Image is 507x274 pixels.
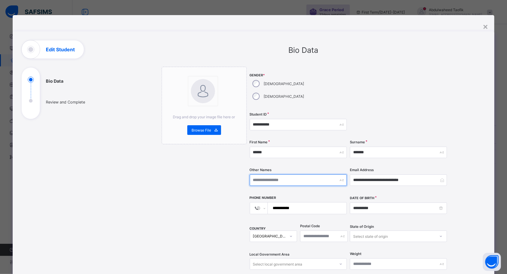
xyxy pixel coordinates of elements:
span: Bio Data [288,46,318,55]
span: Browse File [192,128,211,132]
span: COUNTRY [250,227,266,231]
div: [GEOGRAPHIC_DATA] [253,234,286,239]
img: bannerImage [191,79,215,103]
span: State of Origin [350,225,374,229]
h1: Edit Student [46,47,75,52]
div: × [483,21,488,31]
span: Drag and drop your image file here or [173,115,235,119]
label: Email Address [350,168,374,172]
label: Phone Number [250,196,276,200]
div: bannerImageDrag and drop your image file here orBrowse File [162,67,247,144]
span: Local Government Area [250,252,290,256]
label: Other Names [250,168,272,172]
span: Gender [250,73,347,77]
label: Date of Birth [350,196,374,200]
label: [DEMOGRAPHIC_DATA] [264,81,304,86]
label: Surname [350,140,365,144]
label: [DEMOGRAPHIC_DATA] [264,94,304,99]
label: First Name [250,140,268,144]
button: Open asap [483,253,501,271]
label: Postal Code [300,224,320,228]
div: Select local government area [253,258,303,270]
label: Student ID [250,112,267,116]
label: Weight [350,252,361,256]
div: Select state of origin [353,231,388,242]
